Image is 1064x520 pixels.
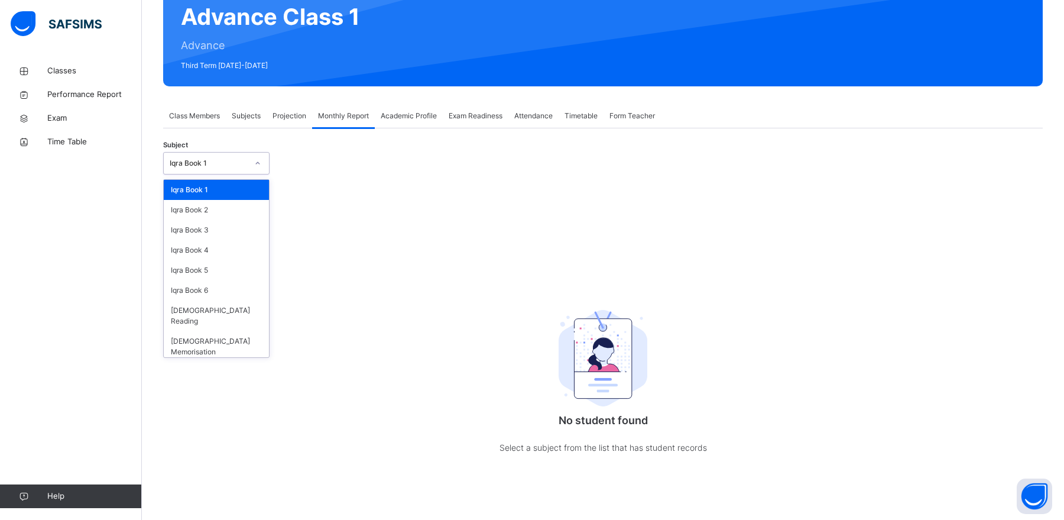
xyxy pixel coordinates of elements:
span: Help [47,490,141,502]
span: Performance Report [47,89,142,101]
span: Projection [273,111,306,121]
span: Exam Readiness [449,111,502,121]
img: student.207b5acb3037b72b59086e8b1a17b1d0.svg [559,310,647,407]
span: Time Table [47,136,142,148]
div: Iqra Book 4 [164,240,269,260]
span: Subjects [232,111,261,121]
span: Form Teacher [609,111,655,121]
button: Open asap [1017,479,1052,514]
div: Iqra Book 1 [170,158,248,169]
div: Iqra Book 5 [164,260,269,280]
div: [DEMOGRAPHIC_DATA] Memorisation [164,331,269,362]
span: Monthly Report [318,111,369,121]
p: Select a subject from the list that has student records [485,440,721,455]
div: Iqra Book 3 [164,220,269,240]
p: No student found [485,412,721,428]
span: Classes [47,65,142,77]
span: Academic Profile [381,111,437,121]
span: Attendance [514,111,553,121]
div: Iqra Book 6 [164,280,269,301]
div: No student found [485,277,721,479]
img: safsims [11,11,102,36]
div: [DEMOGRAPHIC_DATA] Reading [164,301,269,331]
span: Subject [163,140,188,150]
div: Iqra Book 1 [164,180,269,200]
span: Exam [47,112,142,124]
span: Timetable [565,111,598,121]
span: Class Members [169,111,220,121]
div: Iqra Book 2 [164,200,269,220]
